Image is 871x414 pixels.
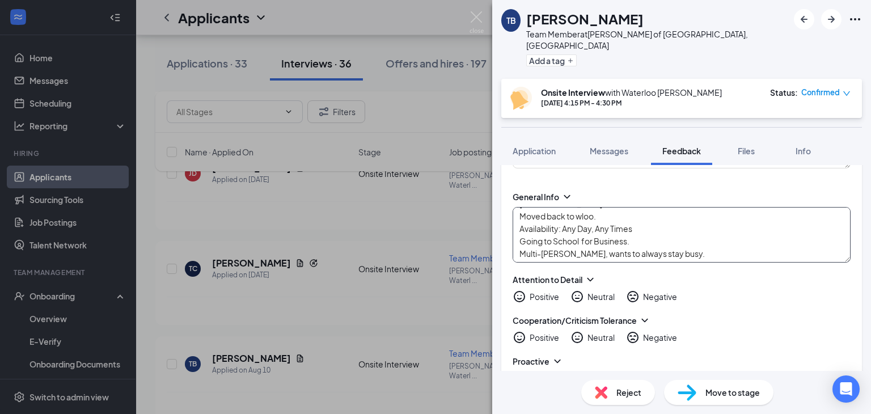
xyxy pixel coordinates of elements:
[587,332,615,343] div: Neutral
[797,12,811,26] svg: ArrowLeftNew
[541,87,722,98] div: with Waterloo [PERSON_NAME]
[506,15,516,26] div: TB
[643,332,677,343] div: Negative
[526,28,788,51] div: Team Member at [PERSON_NAME] of [GEOGRAPHIC_DATA], [GEOGRAPHIC_DATA]
[570,290,584,303] svg: NeutralFace
[590,146,628,156] span: Messages
[705,386,760,399] span: Move to stage
[513,356,549,367] div: Proactive
[513,331,526,344] svg: HappyFace
[616,386,641,399] span: Reject
[513,315,637,326] div: Cooperation/Criticism Tolerance
[530,332,559,343] div: Positive
[561,191,573,202] svg: ChevronDown
[801,87,840,98] span: Confirmed
[794,9,814,29] button: ArrowLeftNew
[626,331,640,344] svg: SadFace
[541,87,605,98] b: Onsite Interview
[526,54,577,66] button: PlusAdd a tag
[513,290,526,303] svg: HappyFace
[585,274,596,285] svg: ChevronDown
[552,356,563,367] svg: ChevronDown
[770,87,798,98] div: Status :
[626,290,640,303] svg: SadFace
[643,291,677,302] div: Negative
[832,375,860,403] div: Open Intercom Messenger
[567,57,574,64] svg: Plus
[513,274,582,285] div: Attention to Detail
[639,315,650,326] svg: ChevronDown
[587,291,615,302] div: Neutral
[848,12,862,26] svg: Ellipses
[513,207,851,263] textarea: Applebees - 2 years - Kpot Server - 2 years - Manager @ [PERSON_NAME] in [GEOGRAPHIC_DATA]. Moved...
[821,9,842,29] button: ArrowRight
[662,146,701,156] span: Feedback
[513,191,559,202] div: General Info
[825,12,838,26] svg: ArrowRight
[843,90,851,98] span: down
[570,331,584,344] svg: NeutralFace
[526,9,644,28] h1: [PERSON_NAME]
[796,146,811,156] span: Info
[530,291,559,302] div: Positive
[513,146,556,156] span: Application
[541,98,722,108] div: [DATE] 4:15 PM - 4:30 PM
[738,146,755,156] span: Files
